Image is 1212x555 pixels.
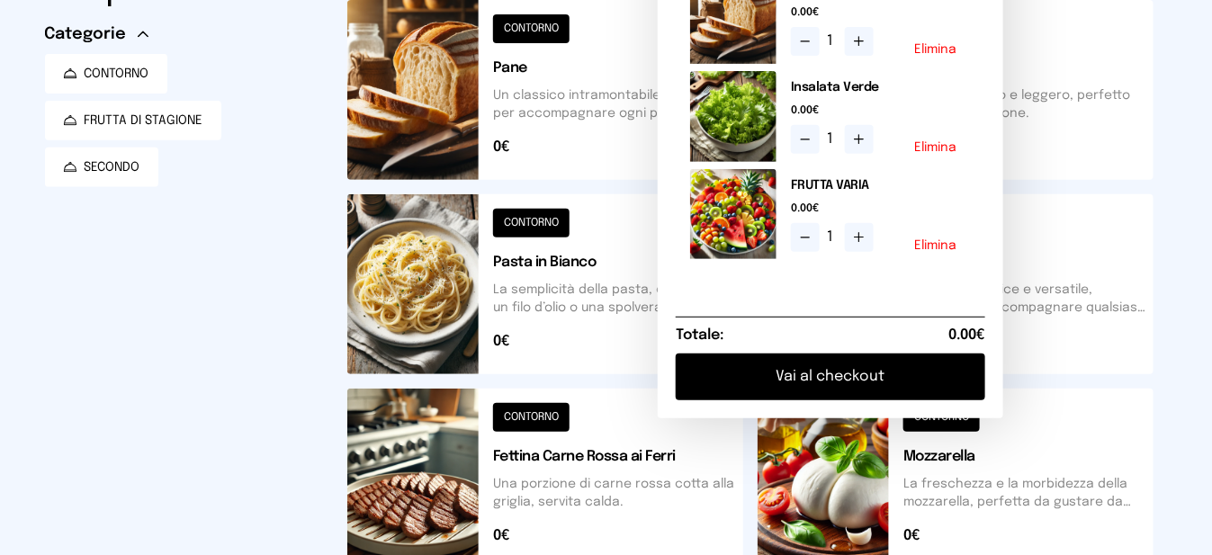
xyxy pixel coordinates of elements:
button: CONTORNO [45,54,167,94]
button: Vai al checkout [676,354,985,400]
span: SECONDO [85,158,140,176]
span: 1 [827,227,838,248]
span: 0.00€ [791,103,971,118]
span: 0.00€ [948,325,985,346]
span: Categorie [45,22,127,47]
button: Elimina [914,239,956,252]
img: media [690,71,777,162]
h6: Totale: [676,325,723,346]
span: 1 [827,129,838,150]
span: CONTORNO [85,65,149,83]
span: 1 [827,31,838,52]
img: media [690,169,777,260]
button: Elimina [914,43,956,56]
button: Categorie [45,22,148,47]
span: FRUTTA DI STAGIONE [85,112,203,130]
button: FRUTTA DI STAGIONE [45,101,221,140]
h2: Insalata Verde [791,78,971,96]
button: Elimina [914,141,956,154]
span: 0.00€ [791,201,971,216]
span: 0.00€ [791,5,971,20]
button: SECONDO [45,148,158,187]
h2: FRUTTA VARIA [791,176,971,194]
